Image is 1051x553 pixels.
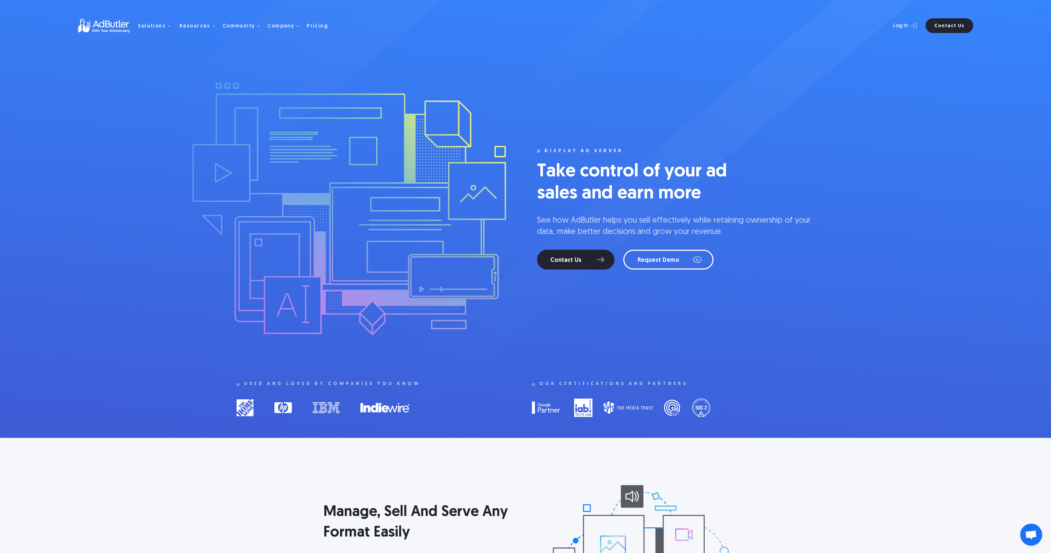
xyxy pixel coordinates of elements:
a: Request Demo [623,250,714,270]
div: Company [267,24,294,29]
div: Solutions [138,24,166,29]
div: Pricing [307,24,328,29]
div: used and loved by companies you know [244,381,420,387]
div: Resources [179,24,210,29]
a: Pricing [307,22,334,29]
a: Open chat [1020,524,1042,546]
a: Contact Us [537,250,614,270]
p: See how AdButler helps you sell effectively while retaining ownership of your data, make better d... [537,215,814,238]
h1: Take control of your ad sales and earn more [537,161,757,205]
a: Log In [873,18,921,33]
div: display ad server [544,149,623,154]
a: Contact Us [926,18,973,33]
div: Community [223,24,255,29]
div: Our certifications and partners [539,381,688,387]
h2: Manage, Sell And Serve Any Format Easily [323,502,525,543]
